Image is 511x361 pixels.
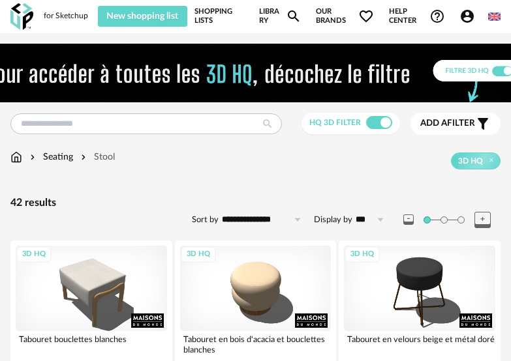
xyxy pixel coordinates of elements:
div: 3D HQ [345,246,380,263]
button: New shopping list [98,6,187,27]
span: Our brands [316,6,374,27]
div: Seating [27,151,73,164]
div: 3D HQ [16,246,52,263]
span: Add a [420,119,447,128]
button: Add afilter Filter icon [410,113,501,135]
span: Heart Outline icon [358,8,374,24]
img: svg+xml;base64,PHN2ZyB3aWR0aD0iMTYiIGhlaWdodD0iMTciIHZpZXdCb3g9IjAgMCAxNiAxNyIgZmlsbD0ibm9uZSIgeG... [10,151,22,164]
img: us [488,10,501,23]
div: Tabouret en bois d'acacia et bouclettes blanches [180,331,332,357]
span: Account Circle icon [459,8,475,24]
span: Filter icon [475,116,491,132]
label: Sort by [192,214,219,225]
span: 3D HQ [458,156,483,166]
span: Help Circle Outline icon [429,8,445,24]
a: Shopping Lists [194,6,245,27]
span: Help centerHelp Circle Outline icon [389,7,445,26]
div: Tabouret bouclettes blanches [16,331,167,357]
span: Magnify icon [286,8,302,24]
span: New shopping list [106,12,178,21]
span: Account Circle icon [459,8,481,24]
div: 3D HQ [181,246,216,263]
div: Tabouret en velours beige et métal doré [344,331,495,357]
span: HQ 3D filter [309,119,361,126]
img: svg+xml;base64,PHN2ZyB3aWR0aD0iMTYiIGhlaWdodD0iMTYiIHZpZXdCb3g9IjAgMCAxNiAxNiIgZmlsbD0ibm9uZSIgeG... [27,151,38,164]
a: LibraryMagnify icon [259,6,302,27]
div: for Sketchup [44,11,88,22]
label: Display by [314,214,352,225]
div: 42 results [10,196,501,210]
img: OXP [10,3,33,30]
span: filter [420,118,475,129]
